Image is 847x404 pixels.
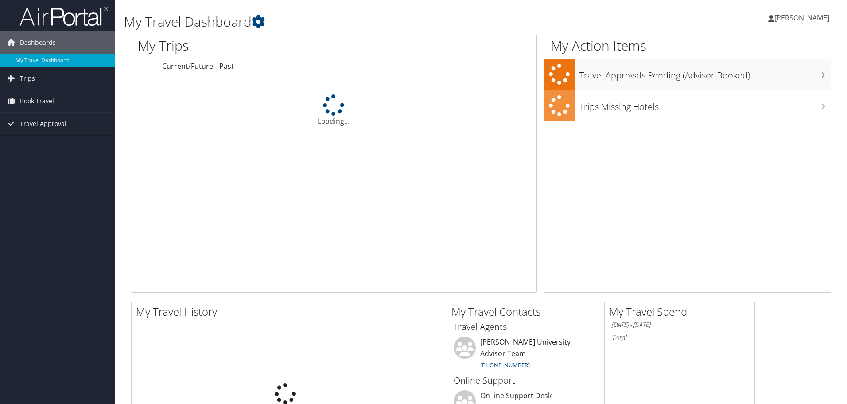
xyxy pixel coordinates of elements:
[544,36,831,55] h1: My Action Items
[20,67,35,90] span: Trips
[611,321,748,329] h6: [DATE] - [DATE]
[136,304,439,319] h2: My Travel History
[544,59,831,90] a: Travel Approvals Pending (Advisor Booked)
[449,337,594,373] li: [PERSON_NAME] University Advisor Team
[579,65,831,82] h3: Travel Approvals Pending (Advisor Booked)
[611,333,748,342] h6: Total
[480,361,530,369] a: [PHONE_NUMBER]
[768,4,838,31] a: [PERSON_NAME]
[454,321,590,333] h3: Travel Agents
[451,304,597,319] h2: My Travel Contacts
[20,90,54,112] span: Book Travel
[20,31,56,54] span: Dashboards
[774,13,829,23] span: [PERSON_NAME]
[219,61,234,71] a: Past
[131,94,536,126] div: Loading...
[609,304,754,319] h2: My Travel Spend
[579,96,831,113] h3: Trips Missing Hotels
[454,374,590,387] h3: Online Support
[20,113,66,135] span: Travel Approval
[138,36,361,55] h1: My Trips
[162,61,213,71] a: Current/Future
[124,12,600,31] h1: My Travel Dashboard
[19,6,108,27] img: airportal-logo.png
[544,90,831,122] a: Trips Missing Hotels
